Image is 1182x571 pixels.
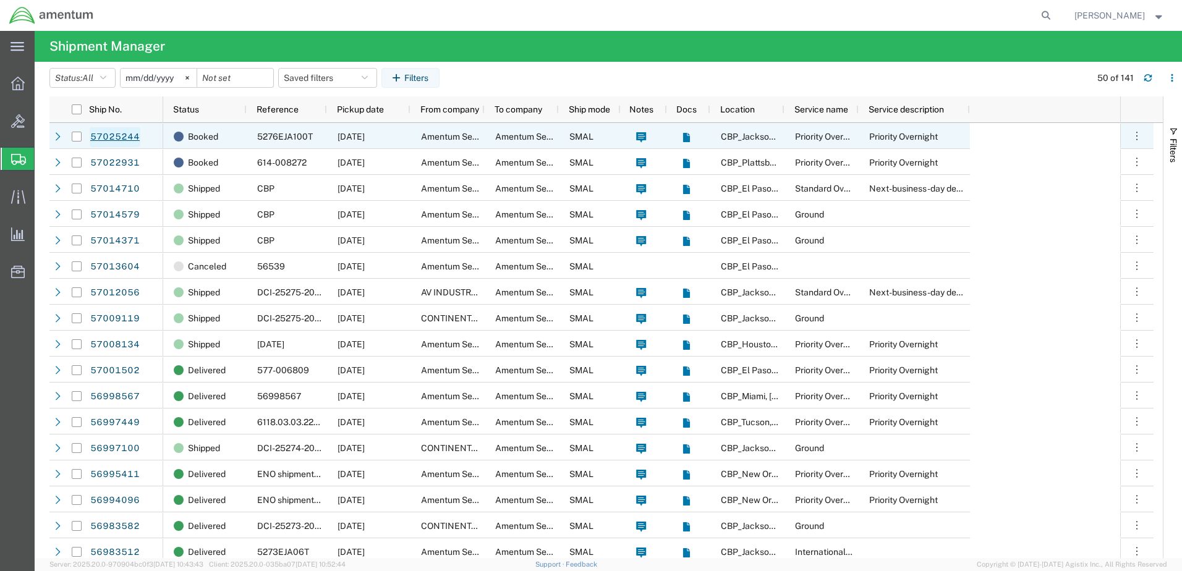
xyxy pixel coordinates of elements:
span: Delivered [188,461,226,487]
span: SMAL [569,391,593,401]
span: Delivered [188,487,226,513]
span: 10/01/2025 [338,391,365,401]
a: 57014371 [90,231,140,251]
a: 56997100 [90,439,140,459]
span: CBP [257,184,274,193]
span: 5276EJA100T [257,132,313,142]
span: CBP_El Paso, TX_ELP [721,184,864,193]
span: Ship No. [89,104,122,114]
button: Filters [381,68,440,88]
span: SMAL [569,547,593,557]
span: Amentum Services, Inc [421,261,512,271]
span: 10/01/2025 [338,365,365,375]
span: Shipped [188,176,220,201]
span: Amentum Services, Inc [495,184,586,193]
a: 56998567 [90,387,140,407]
span: Server: 2025.20.0-970904bc0f3 [49,560,203,568]
span: 09/30/2025 [338,547,365,557]
span: 09/30/2025 [338,521,365,531]
span: Amentum Services, Inc [421,391,512,401]
span: 10/02/2025 [338,339,365,349]
span: [DATE] 10:43:43 [153,560,203,568]
span: CBP_El Paso, TX_NLS_EFO [721,365,864,375]
span: To company [495,104,542,114]
a: 57008134 [90,335,140,355]
span: Booked [188,124,218,150]
span: SMAL [569,261,593,271]
span: Priority Overnight [795,417,864,427]
span: Ground [795,209,824,219]
span: SMAL [569,132,593,142]
span: Priority Overnight [869,339,938,349]
span: Client: 2025.20.0-035ba07 [209,560,346,568]
span: Priority Overnight [795,339,864,349]
span: ENO shipment: 577-006811 [257,495,366,505]
span: CBP_El Paso, TX_NLS_EFO [721,261,864,271]
span: SMAL [569,209,593,219]
span: Priority Overnight [869,158,938,167]
span: SMAL [569,158,593,167]
button: Saved filters [278,68,377,88]
span: SMAL [569,495,593,505]
span: Reference [257,104,299,114]
span: Priority Overnight [869,391,938,401]
span: Amentum Services, Inc. [421,132,514,142]
span: Service name [794,104,848,114]
span: 10/01/2025 [338,495,365,505]
img: logo [9,6,94,25]
span: SMAL [569,235,593,245]
a: 56997449 [90,413,140,433]
span: 10/02/2025 [338,261,365,271]
a: 57013604 [90,257,140,277]
span: Amentum Services, Inc [495,235,586,245]
span: 56539 [257,261,285,271]
span: 10/02/2025 [338,287,365,297]
span: Amentum Services, Inc. [495,417,588,427]
span: International Priority [795,547,875,557]
span: Priority Overnight [795,469,864,479]
span: CBP_Jacksonville, FL_EJA [721,132,882,142]
span: 10/01/2025 [338,469,365,479]
span: Amentum Services, Inc. [421,469,514,479]
span: Filters [1168,138,1178,163]
span: Amentum Services, Inc [421,365,512,375]
span: From company [420,104,479,114]
span: Copyright © [DATE]-[DATE] Agistix Inc., All Rights Reserved [977,559,1167,570]
a: 56983582 [90,517,140,536]
span: Amentum Services, Inc. [495,287,588,297]
span: Amentum Services, Inc. [495,469,588,479]
span: CBP_El Paso, TX_ELP [721,209,864,219]
button: [PERSON_NAME] [1074,8,1165,23]
span: 56998567 [257,391,301,401]
span: CBP_Jacksonville, FL_EJA [721,313,882,323]
span: [DATE] 10:52:44 [295,560,346,568]
span: Priority Overnight [869,417,938,427]
span: 10/2/25 [257,339,284,349]
span: Priority Overnight [869,365,938,375]
span: Amentum Services, Inc. [421,184,514,193]
a: 57009119 [90,309,140,329]
span: CONTINENTAL TESTING [421,313,521,323]
span: 10/03/2025 [338,132,365,142]
a: 56995411 [90,465,140,484]
span: Priority Overnight [869,132,938,142]
span: Shipped [188,279,220,305]
a: 56994096 [90,491,140,510]
span: ENO shipment: GA-001-SP [257,469,362,479]
span: Amentum Services, Inc. [421,547,514,557]
span: Delivered [188,409,226,435]
span: Amentum Services, Inc. [495,158,588,167]
span: Amentum Services, Inc [495,547,586,557]
span: Ship mode [569,104,610,114]
span: Booked [188,150,218,176]
a: Support [535,560,566,568]
h4: Shipment Manager [49,31,165,62]
span: 577-006809 [257,365,309,375]
span: Docs [676,104,697,114]
span: SMAL [569,443,593,453]
span: Service description [869,104,944,114]
a: 57014579 [90,205,140,225]
span: Priority Overnight [795,158,864,167]
span: Amentum Services, Inc [421,339,512,349]
span: All [82,73,93,83]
